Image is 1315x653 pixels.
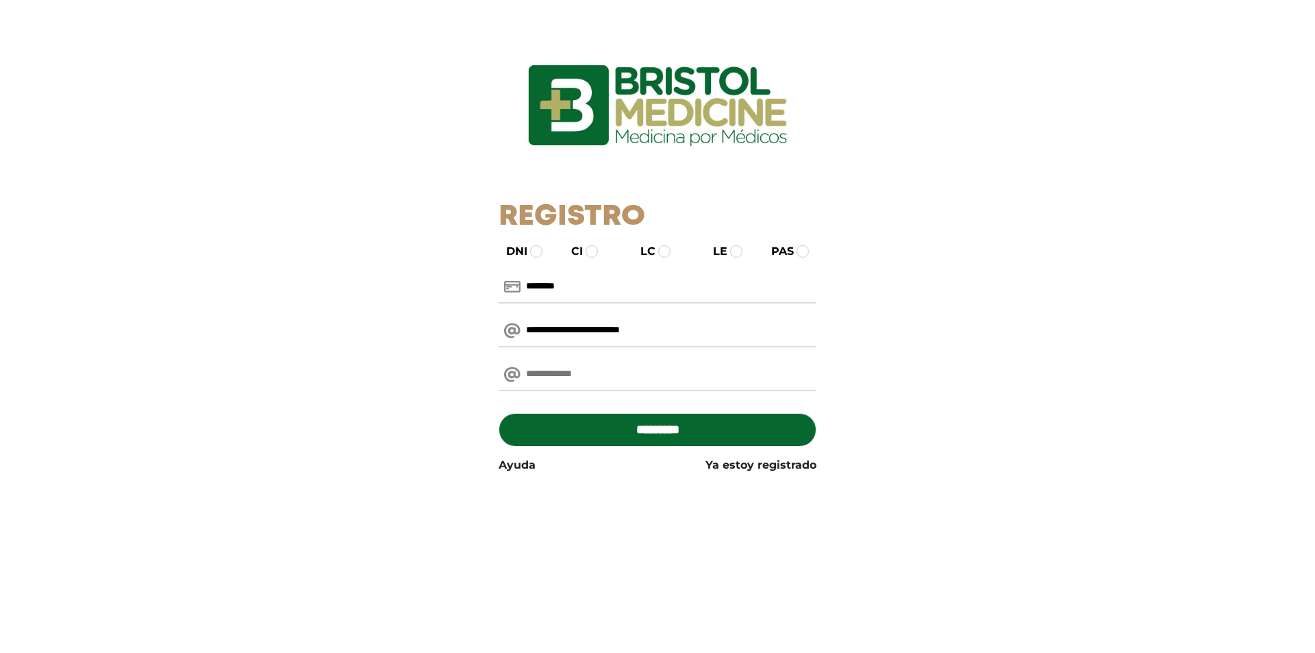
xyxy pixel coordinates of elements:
label: PAS [759,243,794,260]
a: Ya estoy registrado [705,457,816,473]
label: LC [628,243,655,260]
label: LE [701,243,727,260]
label: CI [559,243,583,260]
a: Ayuda [499,457,536,473]
img: logo_ingresarbristol.jpg [473,16,842,195]
label: DNI [494,243,527,260]
h1: Registro [499,200,817,234]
